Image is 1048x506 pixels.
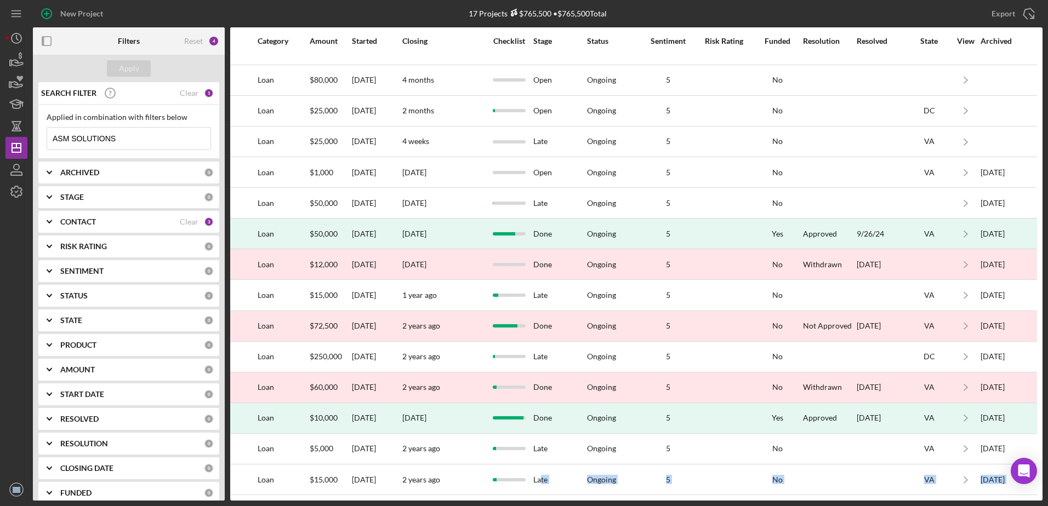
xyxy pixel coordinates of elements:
[587,137,616,146] div: Ongoing
[753,260,802,269] div: No
[533,465,586,494] div: Late
[310,290,338,300] span: $15,000
[697,37,751,45] div: Risk Rating
[907,229,951,238] div: VA
[180,89,198,97] div: Clear
[352,158,401,187] div: [DATE]
[753,383,802,392] div: No
[310,250,351,279] div: $12,000
[907,37,951,45] div: State
[907,352,951,361] div: DC
[981,434,1035,463] div: [DATE]
[258,404,309,433] div: Loan
[533,188,586,217] div: Late
[469,9,607,18] div: 17 Projects • $765,500 Total
[310,219,351,248] div: $50,000
[107,60,151,77] button: Apply
[402,37,485,45] div: Closing
[641,352,696,361] div: 5
[204,488,214,498] div: 0
[204,463,214,473] div: 0
[402,475,440,484] time: 2 years ago
[60,390,104,399] b: START DATE
[33,3,114,25] button: New Project
[907,291,951,300] div: VA
[587,383,616,392] div: Ongoing
[641,76,696,84] div: 5
[981,158,1035,187] div: [DATE]
[258,188,309,217] div: Loan
[310,198,338,208] span: $50,000
[981,188,1035,217] div: [DATE]
[803,229,837,238] div: Approved
[204,168,214,177] div: 0
[60,3,103,25] div: New Project
[753,321,802,330] div: No
[992,3,1015,25] div: Export
[402,290,437,300] time: 1 year ago
[402,352,440,361] time: 2 years ago
[352,312,401,341] div: [DATE]
[352,188,401,217] div: [DATE]
[402,168,426,177] time: [DATE]
[47,113,211,122] div: Applied in combination with filters below
[753,352,802,361] div: No
[402,444,440,453] time: 2 years ago
[352,127,401,156] div: [DATE]
[60,316,82,325] b: STATE
[402,198,426,208] time: [DATE]
[402,75,434,84] time: 4 months
[587,260,616,269] div: Ongoing
[533,219,586,248] div: Done
[258,158,309,187] div: Loan
[641,106,696,115] div: 5
[587,321,616,330] div: Ongoing
[753,137,802,146] div: No
[204,340,214,350] div: 0
[204,242,214,251] div: 0
[907,106,951,115] div: DC
[60,193,84,202] b: STAGE
[857,37,906,45] div: Resolved
[402,382,440,392] time: 2 years ago
[803,383,842,392] div: Withdrawn
[587,475,616,484] div: Ongoing
[352,280,401,309] div: [DATE]
[5,479,27,501] button: SN
[753,76,802,84] div: No
[204,389,214,399] div: 0
[533,66,586,95] div: Open
[533,434,586,463] div: Late
[310,404,351,433] div: $10,000
[352,250,401,279] div: [DATE]
[981,404,1035,433] div: [DATE]
[857,373,906,402] div: [DATE]
[60,267,104,275] b: SENTIMENT
[587,106,616,115] div: Ongoing
[641,383,696,392] div: 5
[587,291,616,300] div: Ongoing
[60,488,92,497] b: FUNDED
[907,383,951,392] div: VA
[60,415,99,423] b: RESOLVED
[204,365,214,375] div: 0
[641,291,696,300] div: 5
[753,291,802,300] div: No
[208,36,219,47] div: 4
[352,96,401,125] div: [DATE]
[533,280,586,309] div: Late
[907,168,951,177] div: VA
[641,321,696,330] div: 5
[641,37,696,45] div: Sentiment
[204,291,214,301] div: 0
[907,475,951,484] div: VA
[204,88,214,98] div: 1
[204,315,214,325] div: 0
[641,229,696,238] div: 5
[60,291,88,300] b: STATUS
[641,199,696,208] div: 5
[981,3,1043,25] button: Export
[258,280,309,309] div: Loan
[641,260,696,269] div: 5
[907,444,951,453] div: VA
